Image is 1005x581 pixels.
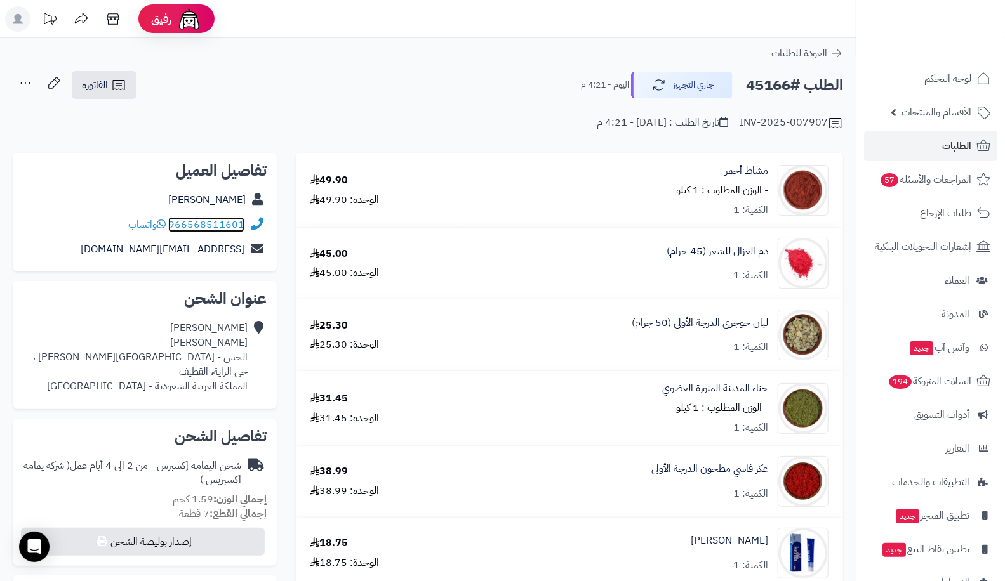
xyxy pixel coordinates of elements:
span: المراجعات والأسئلة [879,171,971,188]
small: 1.59 كجم [173,492,267,507]
span: تطبيق المتجر [895,507,969,525]
div: الوحدة: 38.99 [310,484,379,499]
span: 57 [881,173,898,187]
span: جديد [910,341,933,355]
span: العودة للطلبات [771,46,827,61]
span: 194 [889,375,912,389]
span: أدوات التسويق [914,406,969,424]
div: 18.75 [310,536,348,551]
a: [EMAIL_ADDRESS][DOMAIN_NAME] [81,242,244,257]
div: الكمية: 1 [733,268,768,283]
a: التقارير [864,433,997,464]
span: إشعارات التحويلات البنكية [875,238,971,256]
a: لوحة التحكم [864,63,997,94]
div: الوحدة: 31.45 [310,411,379,426]
button: جاري التجهيز [631,72,733,98]
div: 38.99 [310,464,348,479]
span: جديد [882,543,906,557]
a: وآتس آبجديد [864,332,997,363]
div: الكمية: 1 [733,486,768,501]
a: العملاء [864,265,997,296]
a: التطبيقات والخدمات [864,467,997,497]
div: الوحدة: 25.30 [310,337,379,352]
div: الوحدة: 18.75 [310,556,379,570]
a: العودة للطلبات [771,46,843,61]
span: الطلبات [942,137,971,155]
a: [PERSON_NAME] [168,192,246,207]
a: حناء المدينة المنورة العضوي [662,381,768,396]
img: 1677341865-Frankincense,%20Hojari,%20Grade%20A-90x90.jpg [778,310,828,360]
div: الكمية: 1 [733,421,768,435]
a: تحديثات المنصة [34,6,65,35]
div: الكمية: 1 [733,340,768,355]
span: المدونة [942,305,969,323]
span: السلات المتروكة [888,372,971,390]
div: تاريخ الطلب : [DATE] - 4:21 م [597,115,728,130]
small: - الوزن المطلوب : 1 كيلو [676,400,768,415]
a: المدونة [864,299,997,329]
a: الطلبات [864,131,997,161]
h2: تفاصيل العميل [23,163,267,178]
img: logo-2.png [919,36,993,62]
img: 1661834770-DB-90x90.jpg [778,238,828,289]
span: ( شركة يمامة اكسبريس ) [23,458,241,488]
span: تطبيق نقاط البيع [881,540,969,558]
a: واتساب [128,217,166,232]
div: 49.90 [310,173,348,188]
span: لوحة التحكم [924,70,971,88]
span: التقارير [945,440,969,457]
span: الأقسام والمنتجات [902,103,971,121]
strong: إجمالي الوزن: [213,492,267,507]
a: تطبيق المتجرجديد [864,500,997,531]
a: 966568511601 [168,217,244,232]
a: الفاتورة [72,71,136,99]
div: 45.00 [310,247,348,261]
a: إشعارات التحويلات البنكية [864,232,997,262]
span: جديد [896,509,919,523]
button: إصدار بوليصة الشحن [21,528,265,556]
span: رفيق [151,11,171,27]
div: 31.45 [310,391,348,406]
a: لبان حوجري الدرجة الأولى (50 جرام) [632,316,768,330]
a: السلات المتروكة194 [864,366,997,396]
img: 1689399858-Henna%20Organic-90x90.jpg [778,383,828,434]
img: 1660148305-Mushat%20Red-90x90.jpg [778,165,828,216]
img: 1692467430-Eker%20Fassi%20Powder-90x90.jpg [778,456,828,507]
a: [PERSON_NAME] [691,533,768,548]
div: 25.30 [310,318,348,333]
span: الفاتورة [82,77,108,93]
img: 1693558974-Kenta%20Cream%20Web-90x90.jpg [778,528,828,578]
a: طلبات الإرجاع [864,198,997,228]
div: الوحدة: 49.90 [310,193,379,207]
a: تطبيق نقاط البيعجديد [864,534,997,565]
div: الكمية: 1 [733,203,768,218]
small: اليوم - 4:21 م [581,79,629,91]
h2: الطلب #45166 [746,72,843,98]
small: - الوزن المطلوب : 1 كيلو [676,183,768,198]
div: [PERSON_NAME] [PERSON_NAME] الجش - [GEOGRAPHIC_DATA][PERSON_NAME] ، حي الراية، القطيف المملكة الع... [33,321,248,393]
div: شحن اليمامة إكسبرس - من 2 الى 4 أيام عمل [23,459,241,488]
span: وآتس آب [908,339,969,356]
a: عكر فاسي مطحون الدرجة الأولى [651,462,768,476]
div: INV-2025-007907 [740,115,843,131]
div: الكمية: 1 [733,558,768,573]
div: الوحدة: 45.00 [310,266,379,280]
h2: تفاصيل الشحن [23,429,267,444]
small: 7 قطعة [179,506,267,521]
span: العملاء [945,271,969,289]
strong: إجمالي القطع: [210,506,267,521]
span: التطبيقات والخدمات [892,473,969,491]
a: المراجعات والأسئلة57 [864,164,997,195]
h2: عنوان الشحن [23,291,267,306]
a: دم الغزال للشعر (45 جرام) [667,244,768,259]
div: Open Intercom Messenger [19,532,50,562]
img: ai-face.png [176,6,202,32]
a: أدوات التسويق [864,400,997,430]
span: طلبات الإرجاع [920,204,971,222]
a: مشاط أحمر [725,164,768,178]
